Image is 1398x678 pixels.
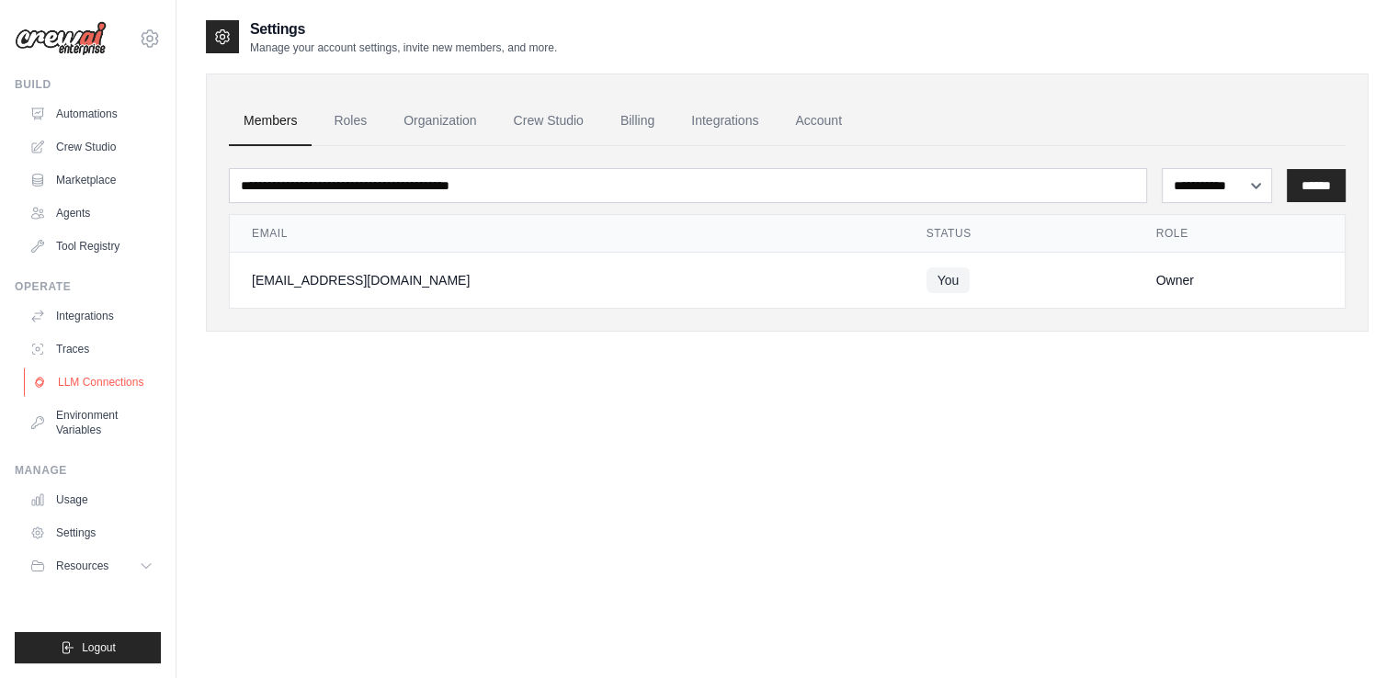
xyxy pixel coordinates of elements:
[82,640,116,655] span: Logout
[22,232,161,261] a: Tool Registry
[319,96,381,146] a: Roles
[22,198,161,228] a: Agents
[676,96,773,146] a: Integrations
[15,463,161,478] div: Manage
[22,485,161,514] a: Usage
[230,215,904,253] th: Email
[499,96,598,146] a: Crew Studio
[1134,215,1346,253] th: Role
[22,401,161,445] a: Environment Variables
[252,271,882,289] div: [EMAIL_ADDRESS][DOMAIN_NAME]
[24,367,163,397] a: LLM Connections
[606,96,669,146] a: Billing
[1156,271,1324,289] div: Owner
[15,632,161,663] button: Logout
[22,334,161,364] a: Traces
[926,267,971,293] span: You
[22,518,161,548] a: Settings
[22,99,161,129] a: Automations
[904,215,1134,253] th: Status
[15,77,161,92] div: Build
[389,96,491,146] a: Organization
[780,96,857,146] a: Account
[229,96,312,146] a: Members
[22,301,161,331] a: Integrations
[22,165,161,195] a: Marketplace
[56,559,108,573] span: Resources
[15,21,107,56] img: Logo
[250,40,557,55] p: Manage your account settings, invite new members, and more.
[22,551,161,581] button: Resources
[22,132,161,162] a: Crew Studio
[15,279,161,294] div: Operate
[250,18,557,40] h2: Settings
